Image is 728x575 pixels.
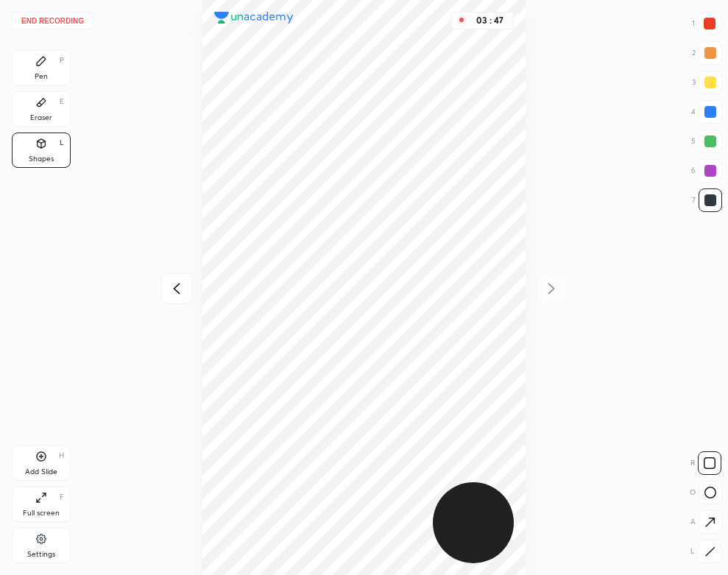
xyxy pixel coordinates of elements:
img: logo.38c385cc.svg [214,12,294,24]
div: Pen [35,73,48,80]
div: P [60,57,64,64]
div: 4 [691,100,722,124]
div: L [690,540,721,563]
button: End recording [12,12,93,29]
div: L [60,139,64,147]
div: A [690,510,722,534]
div: O [690,481,722,504]
div: H [59,452,64,459]
div: R [690,451,721,475]
div: 6 [691,159,722,183]
div: Shapes [29,155,54,163]
div: 3 [692,71,722,94]
div: Settings [27,551,55,558]
div: Add Slide [25,468,57,476]
div: 7 [692,188,722,212]
div: E [60,98,64,105]
div: 03 : 47 [472,15,507,26]
div: 1 [692,12,721,35]
div: Full screen [23,509,60,517]
div: 2 [692,41,722,65]
div: F [60,493,64,501]
div: 5 [691,130,722,153]
div: Eraser [30,114,52,121]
